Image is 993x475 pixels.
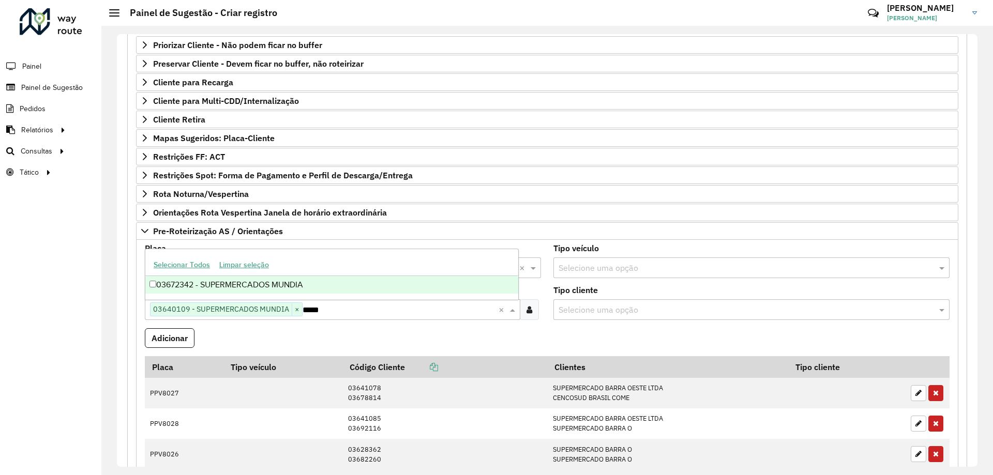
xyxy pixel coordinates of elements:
[145,408,223,439] td: PPV8028
[343,378,547,408] td: 03641078 03678814
[547,356,788,378] th: Clientes
[145,328,194,348] button: Adicionar
[553,242,599,254] label: Tipo veículo
[153,115,205,124] span: Cliente Retira
[20,167,39,178] span: Tático
[343,439,547,469] td: 03628362 03682260
[153,152,225,161] span: Restrições FF: ACT
[136,36,958,54] a: Priorizar Cliente - Não podem ficar no buffer
[136,55,958,72] a: Preservar Cliente - Devem ficar no buffer, não roteirizar
[153,59,364,68] span: Preservar Cliente - Devem ficar no buffer, não roteirizar
[136,222,958,240] a: Pre-Roteirização AS / Orientações
[22,61,41,72] span: Painel
[153,97,299,105] span: Cliente para Multi-CDD/Internalização
[136,166,958,184] a: Restrições Spot: Forma de Pagamento e Perfil de Descarga/Entrega
[145,242,166,254] label: Placa
[21,82,83,93] span: Painel de Sugestão
[136,111,958,128] a: Cliente Retira
[153,134,275,142] span: Mapas Sugeridos: Placa-Cliente
[136,204,958,221] a: Orientações Rota Vespertina Janela de horário extraordinária
[21,125,53,135] span: Relatórios
[136,92,958,110] a: Cliente para Multi-CDD/Internalização
[547,378,788,408] td: SUPERMERCADO BARRA OESTE LTDA CENCOSUD BRASIL COME
[145,439,223,469] td: PPV8026
[153,41,322,49] span: Priorizar Cliente - Não podem ficar no buffer
[215,257,274,273] button: Limpar seleção
[149,257,215,273] button: Selecionar Todos
[145,378,223,408] td: PPV8027
[499,303,507,316] span: Clear all
[119,7,277,19] h2: Painel de Sugestão - Criar registro
[145,276,518,294] div: 03672342 - SUPERMERCADOS MUNDIA
[405,362,438,372] a: Copiar
[292,303,302,316] span: ×
[862,2,884,24] a: Contato Rápido
[343,408,547,439] td: 03641085 03692116
[20,103,46,114] span: Pedidos
[145,356,223,378] th: Placa
[136,73,958,91] a: Cliente para Recarga
[223,356,342,378] th: Tipo veículo
[887,3,965,13] h3: [PERSON_NAME]
[553,284,598,296] label: Tipo cliente
[153,171,413,179] span: Restrições Spot: Forma de Pagamento e Perfil de Descarga/Entrega
[887,13,965,23] span: [PERSON_NAME]
[343,356,547,378] th: Código Cliente
[519,262,528,274] span: Clear all
[145,249,519,300] ng-dropdown-panel: Options list
[136,148,958,165] a: Restrições FF: ACT
[151,303,292,315] span: 03640109 - SUPERMERCADOS MUNDIA
[136,185,958,203] a: Rota Noturna/Vespertina
[547,439,788,469] td: SUPERMERCADO BARRA O SUPERMERCADO BARRA O
[136,129,958,147] a: Mapas Sugeridos: Placa-Cliente
[547,408,788,439] td: SUPERMERCADO BARRA OESTE LTDA SUPERMERCADO BARRA O
[21,146,52,157] span: Consultas
[153,227,283,235] span: Pre-Roteirização AS / Orientações
[153,190,249,198] span: Rota Noturna/Vespertina
[788,356,905,378] th: Tipo cliente
[153,78,233,86] span: Cliente para Recarga
[153,208,387,217] span: Orientações Rota Vespertina Janela de horário extraordinária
